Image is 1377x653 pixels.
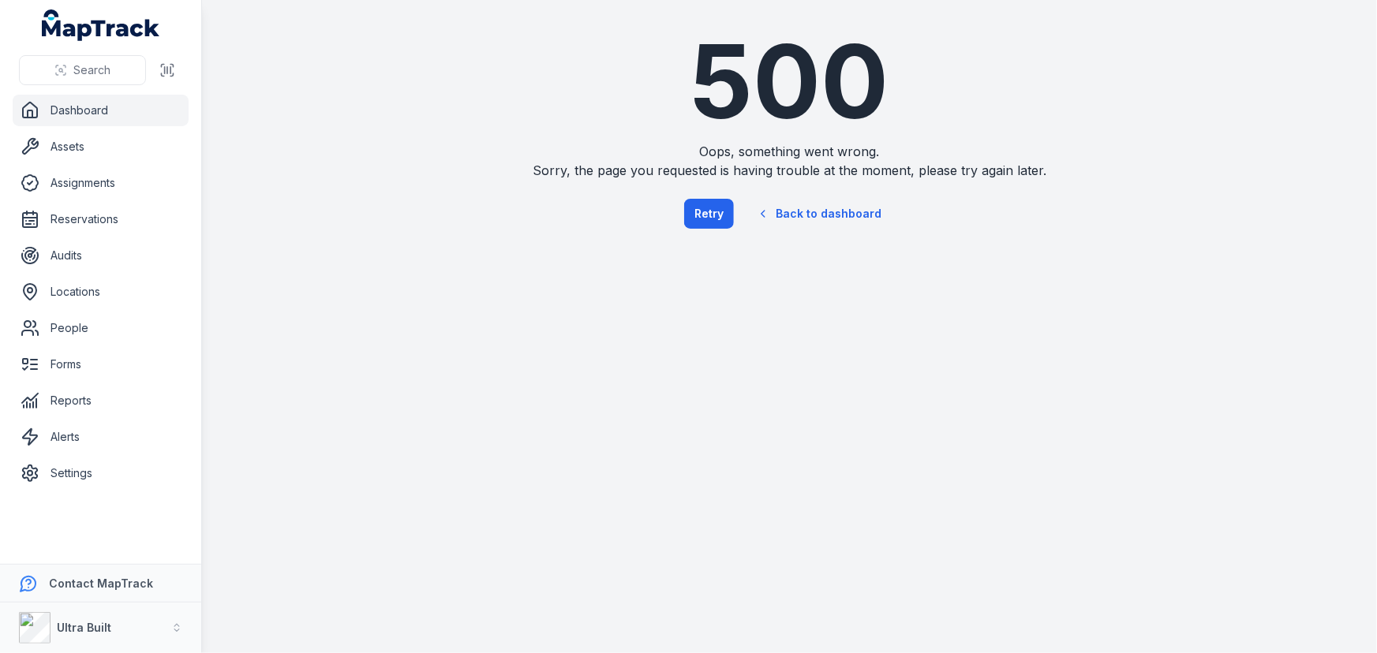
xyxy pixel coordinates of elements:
[500,32,1080,132] h1: 500
[13,457,189,489] a: Settings
[13,349,189,380] a: Forms
[13,203,189,235] a: Reservations
[57,621,111,634] strong: Ultra Built
[73,62,110,78] span: Search
[13,312,189,344] a: People
[13,167,189,199] a: Assignments
[19,55,146,85] button: Search
[500,161,1080,180] span: Sorry, the page you requested is having trouble at the moment, please try again later.
[684,199,734,229] button: Retry
[13,276,189,308] a: Locations
[13,131,189,162] a: Assets
[500,142,1080,161] span: Oops, something went wrong.
[13,385,189,416] a: Reports
[49,577,153,590] strong: Contact MapTrack
[743,196,895,232] a: Back to dashboard
[42,9,160,41] a: MapTrack
[13,240,189,271] a: Audits
[13,95,189,126] a: Dashboard
[13,421,189,453] a: Alerts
